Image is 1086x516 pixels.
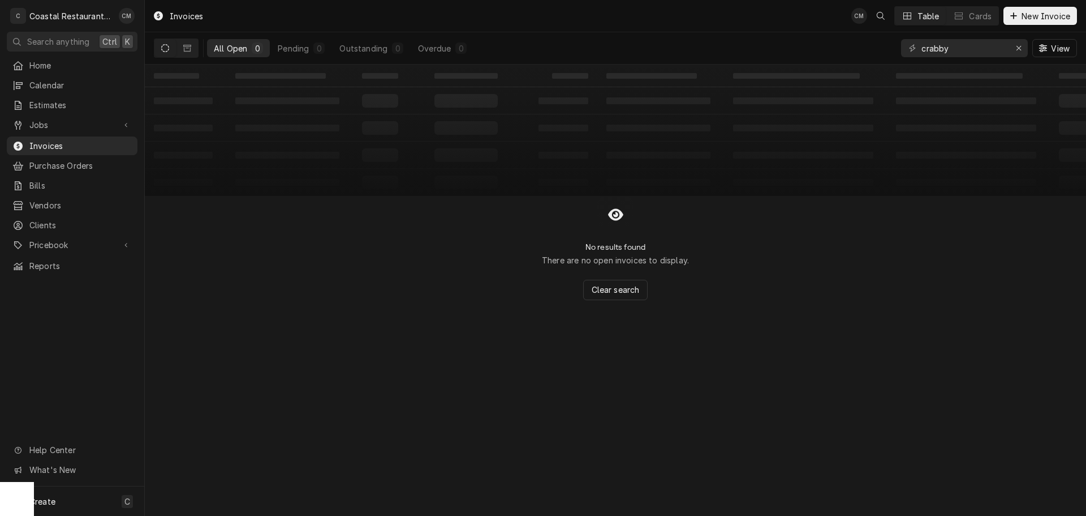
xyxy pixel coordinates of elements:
[1010,39,1028,57] button: Erase input
[29,219,132,231] span: Clients
[583,280,648,300] button: Clear search
[851,8,867,24] div: Chad McMaster's Avatar
[434,73,498,79] span: ‌
[29,99,132,111] span: Estimates
[235,73,326,79] span: ‌
[29,160,132,172] span: Purchase Orders
[29,497,55,506] span: Create
[102,36,117,48] span: Ctrl
[7,236,137,254] a: Go to Pricebook
[362,73,398,79] span: ‌
[585,242,646,252] h2: No results found
[27,36,89,48] span: Search anything
[394,42,401,54] div: 0
[29,59,132,71] span: Home
[1032,39,1077,57] button: View
[606,73,697,79] span: ‌
[10,8,26,24] div: C
[969,10,992,22] div: Cards
[29,140,132,152] span: Invoices
[29,199,132,211] span: Vendors
[7,32,137,52] button: Search anythingCtrlK
[7,56,137,75] a: Home
[921,39,1006,57] input: Keyword search
[29,464,131,476] span: What's New
[254,42,261,54] div: 0
[7,176,137,195] a: Bills
[339,42,387,54] div: Outstanding
[7,441,137,459] a: Go to Help Center
[119,8,135,24] div: CM
[125,36,130,48] span: K
[7,257,137,275] a: Reports
[1003,7,1077,25] button: New Invoice
[29,119,115,131] span: Jobs
[7,196,137,215] a: Vendors
[1019,10,1072,22] span: New Invoice
[733,73,860,79] span: ‌
[851,8,867,24] div: CM
[119,8,135,24] div: Chad McMaster's Avatar
[124,496,130,508] span: C
[7,116,137,134] a: Go to Jobs
[7,216,137,234] a: Clients
[316,42,322,54] div: 0
[7,96,137,114] a: Estimates
[29,444,131,456] span: Help Center
[896,73,1023,79] span: ‌
[154,73,199,79] span: ‌
[29,10,113,22] div: Coastal Restaurant Repair
[214,42,247,54] div: All Open
[917,10,940,22] div: Table
[458,42,464,54] div: 0
[552,73,588,79] span: ‌
[418,42,451,54] div: Overdue
[872,7,890,25] button: Open search
[29,180,132,191] span: Bills
[7,137,137,155] a: Invoices
[29,79,132,91] span: Calendar
[7,156,137,175] a: Purchase Orders
[542,254,689,266] p: There are no open invoices to display.
[7,460,137,479] a: Go to What's New
[589,284,642,296] span: Clear search
[29,260,132,272] span: Reports
[29,239,115,251] span: Pricebook
[1049,42,1072,54] span: View
[278,42,309,54] div: Pending
[7,76,137,95] a: Calendar
[145,65,1086,196] table: All Open Invoices List Loading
